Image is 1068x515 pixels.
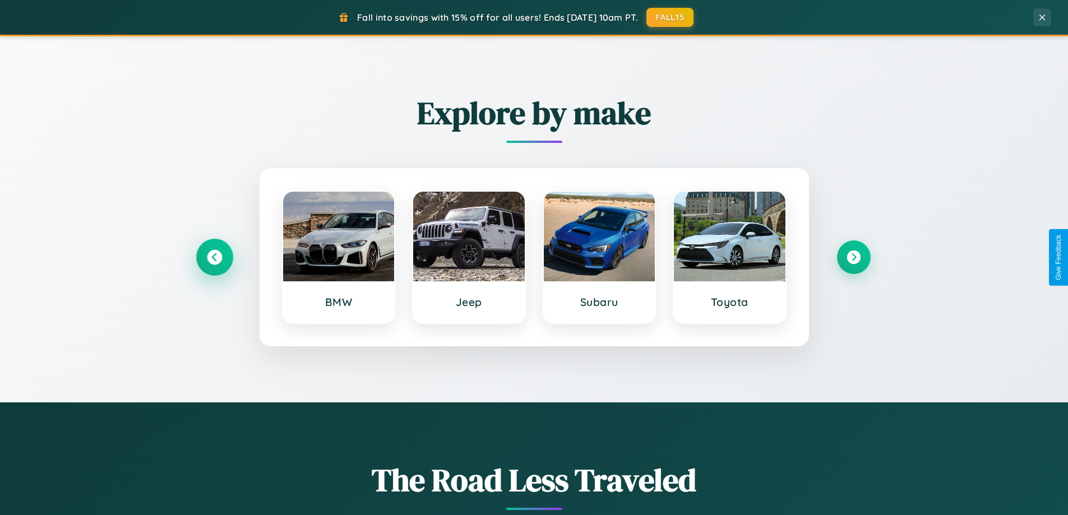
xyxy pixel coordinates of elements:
[685,295,774,309] h3: Toyota
[294,295,383,309] h3: BMW
[357,12,638,23] span: Fall into savings with 15% off for all users! Ends [DATE] 10am PT.
[198,91,871,134] h2: Explore by make
[1055,235,1062,280] div: Give Feedback
[424,295,514,309] h3: Jeep
[198,458,871,502] h1: The Road Less Traveled
[646,8,693,27] button: FALL15
[555,295,644,309] h3: Subaru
